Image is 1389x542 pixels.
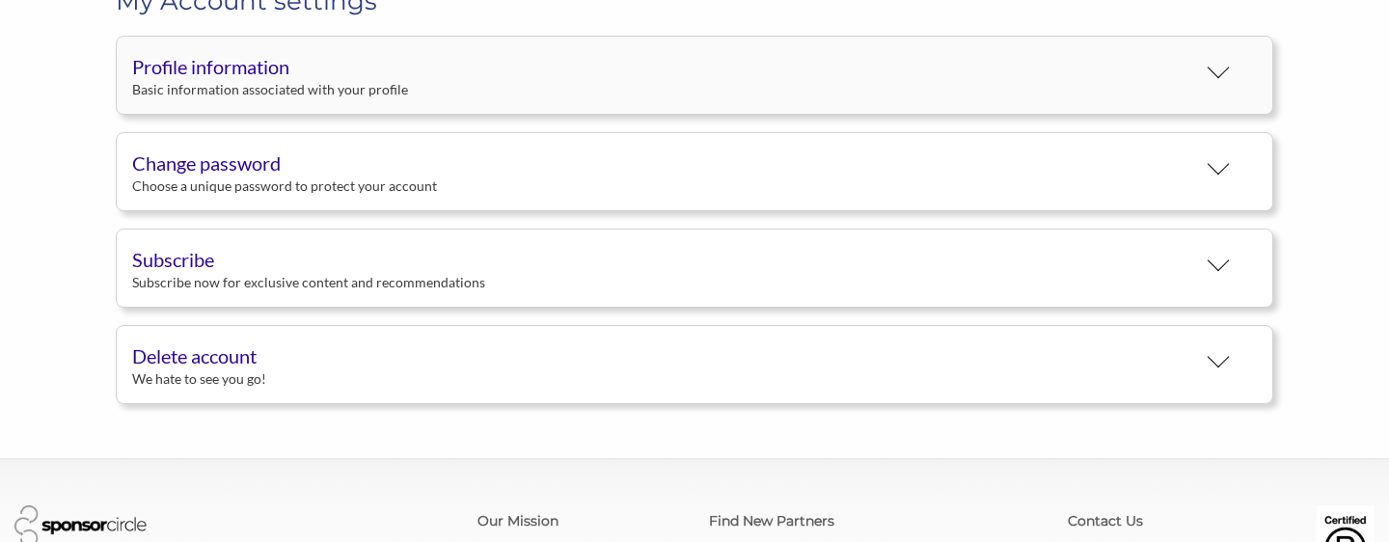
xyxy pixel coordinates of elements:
div: Change password [132,149,1195,177]
button: Delete account We hate to see you go! [116,325,1273,404]
a: Our Mission [477,512,558,529]
div: Subscribe [132,245,1195,274]
a: Find New Partners [709,512,834,529]
button: Profile information Basic information associated with your profile [116,36,1273,115]
div: Profile information [132,52,1195,81]
div: Delete account [132,341,1195,370]
div: We hate to see you go! [132,370,1195,388]
button: Change password Choose a unique password to protect your account [116,132,1273,211]
div: Subscribe now for exclusive content and recommendations [132,274,1195,291]
button: Subscribe Subscribe now for exclusive content and recommendations [116,229,1273,308]
a: Contact Us [1068,512,1143,529]
div: Choose a unique password to protect your account [132,177,1195,195]
div: Basic information associated with your profile [132,81,1195,98]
